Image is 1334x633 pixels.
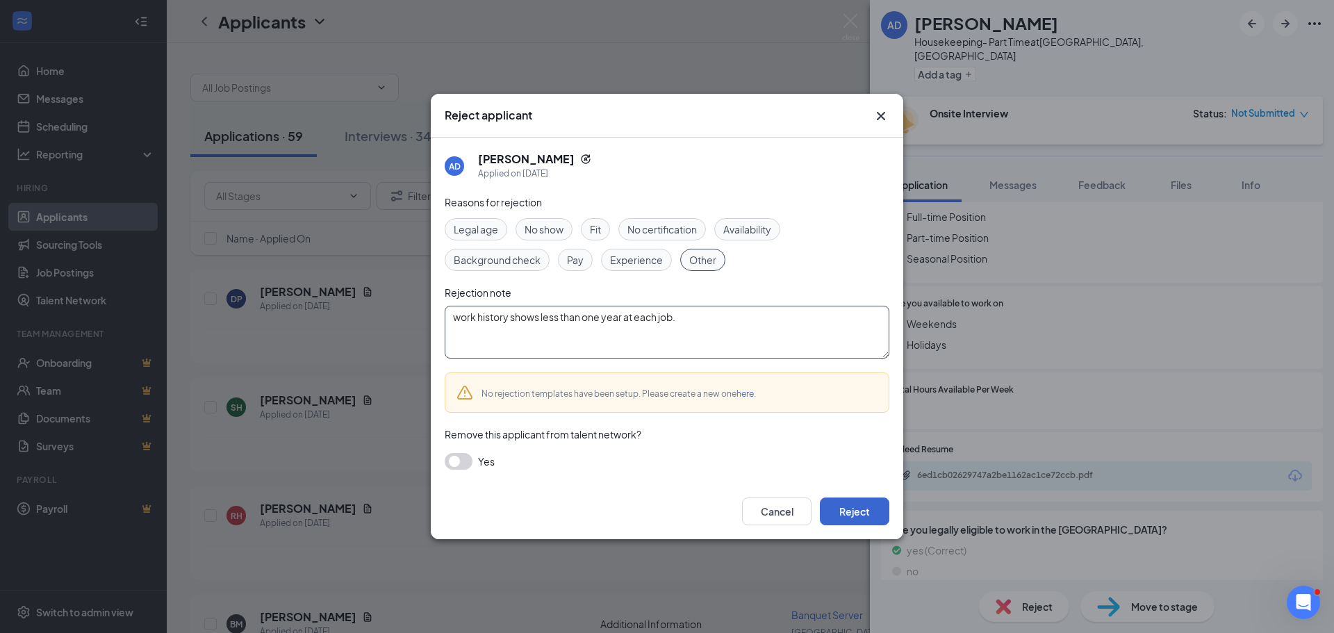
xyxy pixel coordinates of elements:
[1287,586,1320,619] iframe: Intercom live chat
[445,108,532,123] h3: Reject applicant
[454,252,541,268] span: Background check
[567,252,584,268] span: Pay
[445,306,889,359] textarea: work history shows less than one year at each job.
[445,428,641,441] span: Remove this applicant from talent network?
[445,196,542,208] span: Reasons for rejection
[481,388,756,399] span: No rejection templates have been setup. Please create a new one .
[742,498,812,525] button: Cancel
[478,167,591,181] div: Applied on [DATE]
[610,252,663,268] span: Experience
[525,222,563,237] span: No show
[445,286,511,299] span: Rejection note
[449,161,461,172] div: AD
[478,151,575,167] h5: [PERSON_NAME]
[456,384,473,401] svg: Warning
[478,453,495,470] span: Yes
[873,108,889,124] svg: Cross
[820,498,889,525] button: Reject
[736,388,754,399] a: here
[689,252,716,268] span: Other
[873,108,889,124] button: Close
[723,222,771,237] span: Availability
[580,154,591,165] svg: Reapply
[454,222,498,237] span: Legal age
[590,222,601,237] span: Fit
[627,222,697,237] span: No certification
